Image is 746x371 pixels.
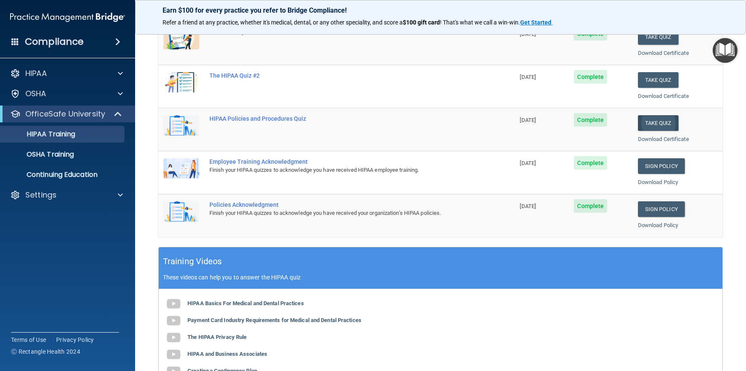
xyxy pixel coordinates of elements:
button: Take Quiz [638,115,678,131]
div: The HIPAA Quiz #2 [209,72,472,79]
a: OfficeSafe University [10,109,122,119]
a: Sign Policy [638,158,685,174]
img: gray_youtube_icon.38fcd6cc.png [165,346,182,363]
button: Open Resource Center [713,38,738,63]
span: [DATE] [520,31,536,37]
h4: Compliance [25,36,84,48]
strong: $100 gift card [403,19,440,26]
p: Earn $100 for every practice you refer to Bridge Compliance! [163,6,719,14]
a: Download Certificate [638,93,689,99]
a: Get Started [520,19,553,26]
span: [DATE] [520,203,536,209]
a: Download Policy [638,179,678,185]
div: Employee Training Acknowledgment [209,158,472,165]
span: Ⓒ Rectangle Health 2024 [11,347,80,356]
b: HIPAA Basics For Medical and Dental Practices [187,300,304,306]
img: PMB logo [10,9,125,26]
p: OSHA [25,89,46,99]
p: HIPAA Training [5,130,75,138]
span: Complete [574,113,607,127]
a: Download Certificate [638,136,689,142]
a: Download Certificate [638,50,689,56]
div: Finish your HIPAA quizzes to acknowledge you have received your organization’s HIPAA policies. [209,208,472,218]
img: gray_youtube_icon.38fcd6cc.png [165,295,182,312]
div: Finish your HIPAA quizzes to acknowledge you have received HIPAA employee training. [209,165,472,175]
div: Policies Acknowledgment [209,201,472,208]
b: HIPAA and Business Associates [187,351,267,357]
p: OSHA Training [5,150,74,159]
span: [DATE] [520,74,536,80]
p: Continuing Education [5,171,121,179]
p: These videos can help you to answer the HIPAA quiz [163,274,718,281]
span: ! That's what we call a win-win. [440,19,520,26]
a: Download Policy [638,222,678,228]
a: Sign Policy [638,201,685,217]
strong: Get Started [520,19,551,26]
a: Settings [10,190,123,200]
p: Settings [25,190,57,200]
a: Privacy Policy [56,336,94,344]
span: Complete [574,156,607,170]
div: HIPAA Policies and Procedures Quiz [209,115,472,122]
a: Terms of Use [11,336,46,344]
b: The HIPAA Privacy Rule [187,334,247,340]
button: Take Quiz [638,29,678,45]
span: [DATE] [520,117,536,123]
a: HIPAA [10,68,123,79]
span: Refer a friend at any practice, whether it's medical, dental, or any other speciality, and score a [163,19,403,26]
p: HIPAA [25,68,47,79]
span: [DATE] [520,160,536,166]
span: Complete [574,70,607,84]
span: Complete [574,199,607,213]
p: OfficeSafe University [25,109,105,119]
img: gray_youtube_icon.38fcd6cc.png [165,329,182,346]
button: Take Quiz [638,72,678,88]
a: OSHA [10,89,123,99]
img: gray_youtube_icon.38fcd6cc.png [165,312,182,329]
h5: Training Videos [163,254,222,269]
b: Payment Card Industry Requirements for Medical and Dental Practices [187,317,361,323]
